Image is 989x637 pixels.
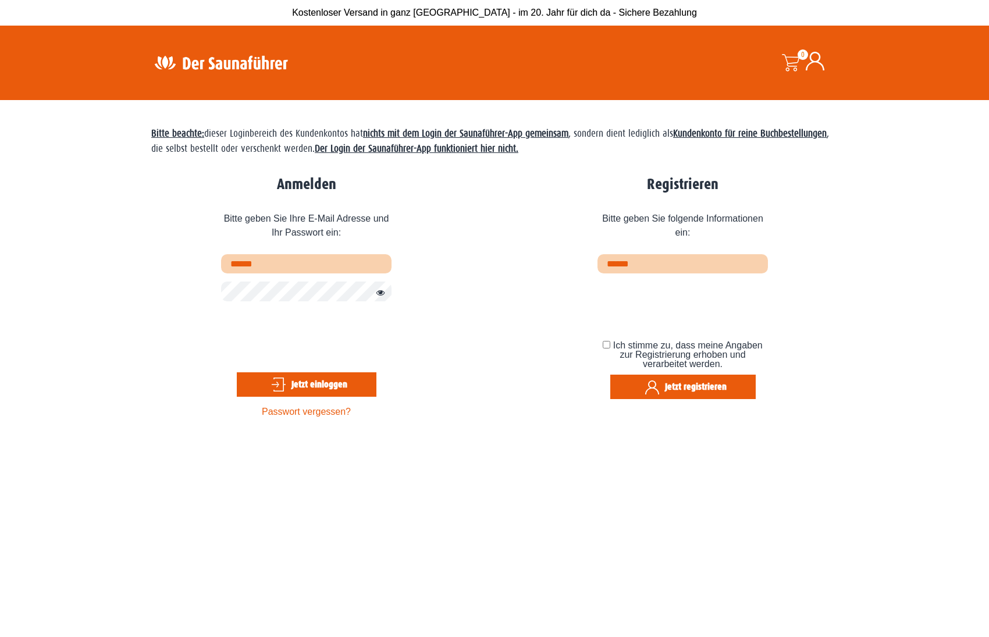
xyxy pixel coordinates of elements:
strong: Der Login der Saunaführer-App funktioniert hier nicht. [315,143,518,154]
span: 0 [798,49,808,60]
button: Jetzt einloggen [237,372,376,397]
h2: Anmelden [221,176,392,194]
span: Ich stimme zu, dass meine Angaben zur Registrierung erhoben und verarbeitet werden. [613,340,763,369]
strong: Kundenkonto für reine Buchbestellungen [673,128,827,139]
span: Bitte geben Sie folgende Informationen ein: [597,203,768,254]
span: dieser Loginbereich des Kundenkontos hat , sondern dient lediglich als , die selbst bestellt oder... [151,128,829,154]
h2: Registrieren [597,176,768,194]
button: Passwort anzeigen [370,286,385,300]
a: Passwort vergessen? [262,407,351,417]
span: Bitte beachte: [151,128,204,139]
strong: nichts mit dem Login der Saunaführer-App gemeinsam [363,128,568,139]
input: Ich stimme zu, dass meine Angaben zur Registrierung erhoben und verarbeitet werden. [603,341,610,348]
iframe: reCAPTCHA [221,310,398,355]
span: Kostenloser Versand in ganz [GEOGRAPHIC_DATA] - im 20. Jahr für dich da - Sichere Bezahlung [292,8,697,17]
span: Bitte geben Sie Ihre E-Mail Adresse und Ihr Passwort ein: [221,203,392,254]
iframe: reCAPTCHA [597,282,774,327]
button: Jetzt registrieren [610,375,756,399]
